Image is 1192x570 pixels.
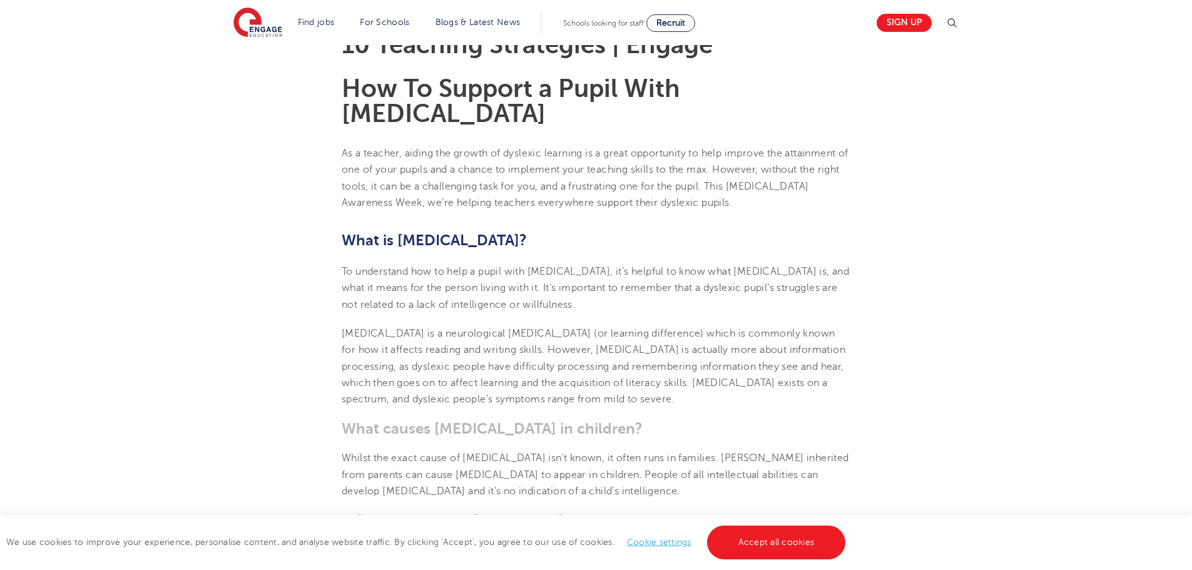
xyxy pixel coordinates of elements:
[707,526,846,559] a: Accept all cookies
[342,452,849,497] span: Whilst the exact cause of [MEDICAL_DATA] isn’t known, it often runs in families. [PERSON_NAME] in...
[342,8,850,58] h1: Supporting [MEDICAL_DATA] In Schools: 10 Teaching Strategies | Engage
[646,14,695,32] a: Recruit
[627,537,691,547] a: Cookie settings
[6,537,848,547] span: We use cookies to improve your experience, personalise content, and analyse website traffic. By c...
[298,18,335,27] a: Find jobs
[342,512,565,529] b: Is [MEDICAL_DATA] a disability?
[342,232,527,249] b: What is [MEDICAL_DATA]?
[360,18,409,27] a: For Schools
[342,74,680,128] b: How To Support a Pupil With [MEDICAL_DATA]
[877,14,932,32] a: Sign up
[342,148,848,208] span: As a teacher, aiding the growth of dyslexic learning is a great opportunity to help improve the a...
[233,8,282,39] img: Engage Education
[342,328,845,405] span: [MEDICAL_DATA] is a neurological [MEDICAL_DATA] (or learning difference) which is commonly known ...
[342,420,643,437] b: What causes [MEDICAL_DATA] in children?
[342,266,849,310] span: To understand how to help a pupil with [MEDICAL_DATA], it’s helpful to know what [MEDICAL_DATA] i...
[656,18,685,28] span: Recruit
[436,18,521,27] a: Blogs & Latest News
[563,19,644,28] span: Schools looking for staff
